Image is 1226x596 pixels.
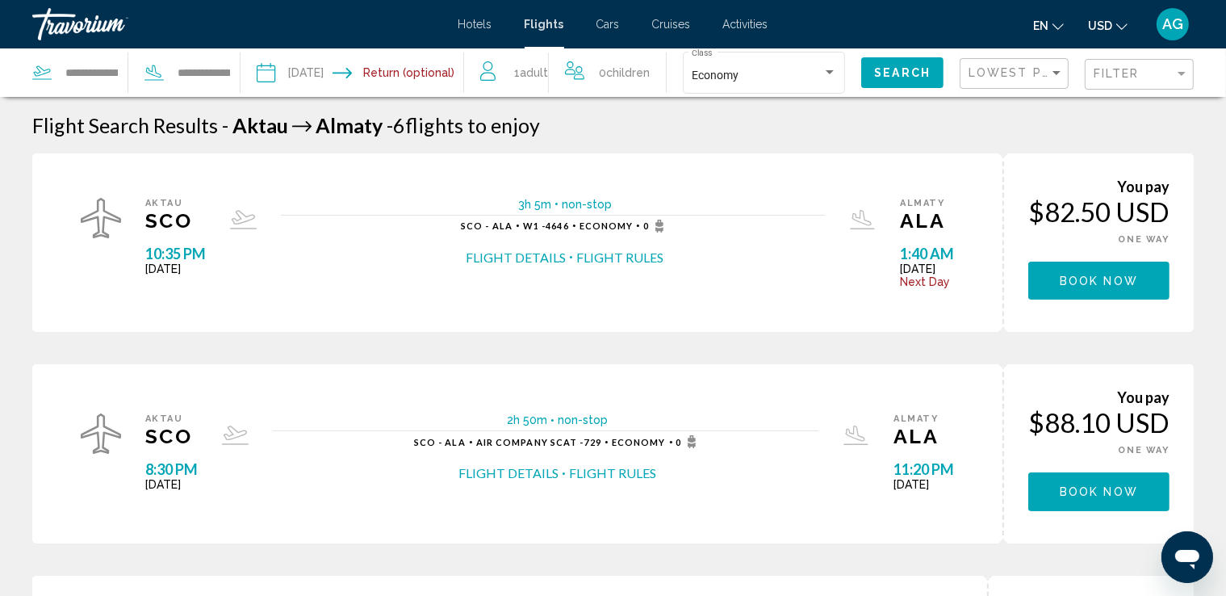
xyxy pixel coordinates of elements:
span: SCO [145,208,206,233]
span: Book now [1060,275,1138,288]
span: Search [874,67,931,80]
span: [DATE] [145,262,206,275]
span: 10:35 PM [145,245,206,262]
span: non-stop [562,198,612,211]
button: Flight Rules [569,464,656,482]
a: Cruises [652,18,691,31]
a: Hotels [458,18,492,31]
span: ONE WAY [1118,445,1170,455]
span: [DATE] [145,478,198,491]
span: Economy [692,69,739,82]
span: SCO [145,424,198,448]
span: Aktau [232,113,288,137]
span: en [1033,19,1048,32]
span: 4646 [523,220,569,231]
button: Filter [1085,58,1194,91]
span: Almaty [316,113,383,137]
button: Flight Rules [576,249,663,267]
span: Lowest Price [969,66,1073,79]
span: 0 [599,61,650,84]
span: Almaty [900,198,954,208]
button: Change language [1033,14,1064,37]
mat-select: Sort by [969,67,1064,81]
span: Next Day [900,275,954,288]
span: Children [606,66,650,79]
span: AG [1162,16,1183,32]
div: $82.50 USD [1028,195,1170,228]
button: Return date [333,48,455,97]
span: Economy [612,437,666,447]
span: 0 [643,220,668,233]
span: Adult [520,66,548,79]
button: Travelers: 1 adult, 0 children [464,48,666,97]
button: Book now [1028,262,1170,300]
span: Economy [580,220,634,231]
span: 3h 5m [518,198,551,211]
button: Flight Details [458,464,559,482]
span: - [222,113,228,137]
span: - [387,113,393,137]
span: W1 - [523,220,546,231]
span: 8:30 PM [145,460,198,478]
span: Aktau [145,198,206,208]
span: 2h 50m [507,413,547,426]
span: Aktau [145,413,198,424]
button: User Menu [1152,7,1194,41]
button: Search [861,57,944,87]
span: Filter [1094,67,1140,80]
a: Activities [723,18,768,31]
a: Cars [596,18,620,31]
iframe: Кнопка запуска окна обмена сообщениями [1161,531,1213,583]
a: Travorium [32,8,442,40]
span: 1:40 AM [900,245,954,262]
span: [DATE] [900,262,954,275]
a: Flights [525,18,564,31]
span: 11:20 PM [893,460,954,478]
button: Flight Details [466,249,566,267]
button: Change currency [1088,14,1128,37]
span: ALA [893,424,954,448]
span: USD [1088,19,1112,32]
a: Book now [1028,270,1170,288]
span: Air Company SCAT - [476,437,584,447]
div: You pay [1028,388,1170,406]
span: ONE WAY [1118,234,1170,245]
button: Depart date: Oct 7, 2025 [257,48,324,97]
span: ALA [900,208,954,233]
span: Book now [1060,486,1138,499]
span: non-stop [558,413,608,426]
h1: Flight Search Results [32,113,218,137]
div: You pay [1028,178,1170,195]
span: SCO - ALA [461,220,513,231]
span: 6 [387,113,405,137]
span: Almaty [893,413,954,424]
a: Book now [1028,481,1170,498]
span: 1 [514,61,548,84]
div: $88.10 USD [1028,406,1170,439]
span: SCO - ALA [414,437,466,447]
span: 0 [676,435,701,448]
button: Book now [1028,472,1170,510]
span: [DATE] [893,478,954,491]
span: flights to enjoy [405,113,540,137]
span: 729 [476,437,601,447]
